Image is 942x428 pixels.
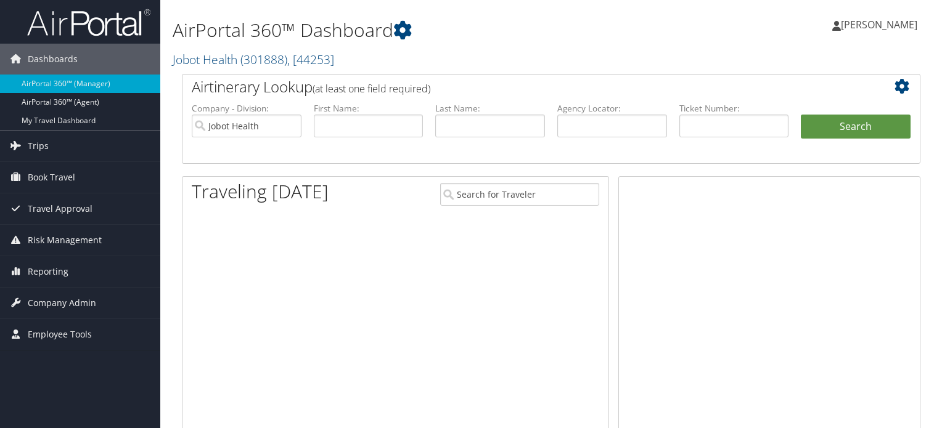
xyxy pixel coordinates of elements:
span: , [ 44253 ] [287,51,334,68]
a: Jobot Health [173,51,334,68]
label: Agency Locator: [557,102,667,115]
span: Risk Management [28,225,102,256]
label: First Name: [314,102,424,115]
h1: Traveling [DATE] [192,179,329,204]
span: Travel Approval [28,193,92,224]
span: Dashboards [28,44,78,75]
span: Book Travel [28,162,75,193]
label: Company - Division: [192,102,301,115]
h1: AirPortal 360™ Dashboard [173,17,678,43]
span: ( 301888 ) [240,51,287,68]
span: Employee Tools [28,319,92,350]
button: Search [801,115,911,139]
span: Trips [28,131,49,161]
img: airportal-logo.png [27,8,150,37]
span: Company Admin [28,288,96,318]
label: Last Name: [435,102,545,115]
a: [PERSON_NAME] [832,6,930,43]
span: Reporting [28,256,68,287]
label: Ticket Number: [679,102,789,115]
span: (at least one field required) [313,82,430,95]
span: [PERSON_NAME] [841,18,917,31]
h2: Airtinerary Lookup [192,76,849,97]
input: Search for Traveler [440,183,599,206]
